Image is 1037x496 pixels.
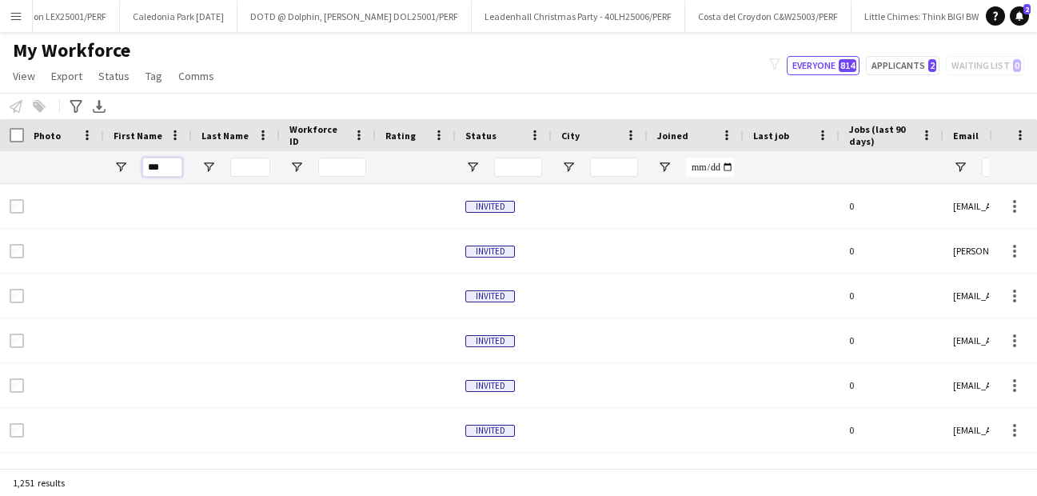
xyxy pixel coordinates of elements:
[840,363,943,407] div: 0
[494,158,542,177] input: Status Filter Input
[98,69,130,83] span: Status
[787,56,860,75] button: Everyone814
[839,59,856,72] span: 814
[849,123,915,147] span: Jobs (last 90 days)
[120,1,237,32] button: Caledonia Park [DATE]
[289,123,347,147] span: Workforce ID
[10,334,24,348] input: Row Selection is disabled for this row (unchecked)
[465,380,515,392] span: Invited
[840,408,943,452] div: 0
[142,158,182,177] input: First Name Filter Input
[465,425,515,437] span: Invited
[139,66,169,86] a: Tag
[465,246,515,258] span: Invited
[6,66,42,86] a: View
[866,56,939,75] button: Applicants2
[1023,4,1031,14] span: 2
[172,66,221,86] a: Comms
[92,66,136,86] a: Status
[13,38,130,62] span: My Workforce
[953,130,979,142] span: Email
[13,69,35,83] span: View
[10,244,24,258] input: Row Selection is disabled for this row (unchecked)
[201,160,216,174] button: Open Filter Menu
[230,158,270,177] input: Last Name Filter Input
[590,158,638,177] input: City Filter Input
[657,160,672,174] button: Open Filter Menu
[840,184,943,228] div: 0
[289,160,304,174] button: Open Filter Menu
[685,1,852,32] button: Costa del Croydon C&W25003/PERF
[840,229,943,273] div: 0
[465,130,497,142] span: Status
[840,318,943,362] div: 0
[237,1,472,32] button: DOTD @ Dolphin, [PERSON_NAME] DOL25001/PERF
[114,160,128,174] button: Open Filter Menu
[561,130,580,142] span: City
[561,160,576,174] button: Open Filter Menu
[10,289,24,303] input: Row Selection is disabled for this row (unchecked)
[465,335,515,347] span: Invited
[178,69,214,83] span: Comms
[1010,6,1029,26] a: 2
[657,130,688,142] span: Joined
[45,66,89,86] a: Export
[465,160,480,174] button: Open Filter Menu
[10,199,24,214] input: Row Selection is disabled for this row (unchecked)
[318,158,366,177] input: Workforce ID Filter Input
[840,274,943,318] div: 0
[465,290,515,302] span: Invited
[10,423,24,438] input: Row Selection is disabled for this row (unchecked)
[753,130,789,142] span: Last job
[953,160,967,174] button: Open Filter Menu
[465,201,515,213] span: Invited
[146,69,162,83] span: Tag
[34,130,61,142] span: Photo
[114,130,162,142] span: First Name
[472,1,685,32] button: Leadenhall Christmas Party - 40LH25006/PERF
[66,97,86,116] app-action-btn: Advanced filters
[90,97,109,116] app-action-btn: Export XLSX
[385,130,416,142] span: Rating
[928,59,936,72] span: 2
[201,130,249,142] span: Last Name
[10,378,24,393] input: Row Selection is disabled for this row (unchecked)
[686,158,734,177] input: Joined Filter Input
[51,69,82,83] span: Export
